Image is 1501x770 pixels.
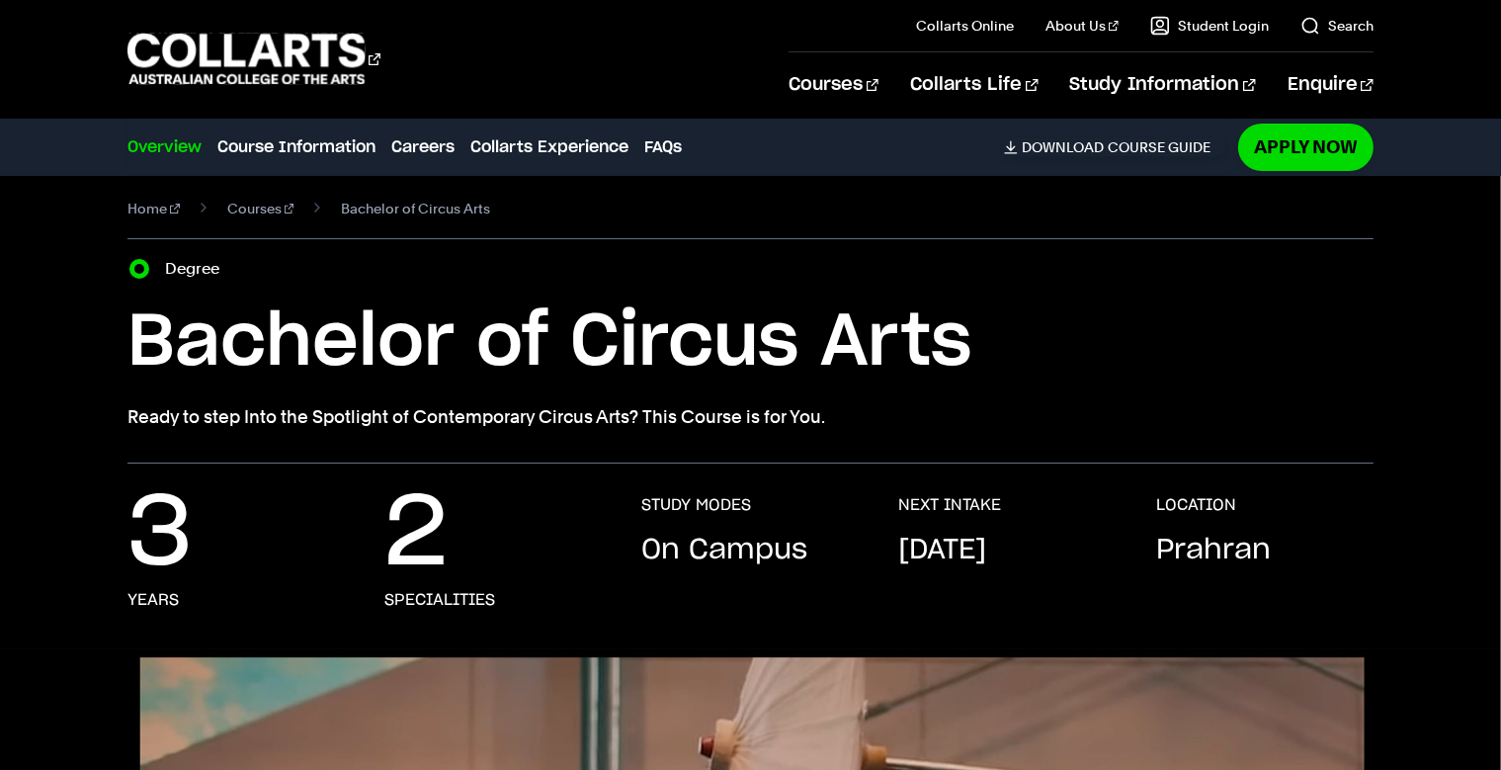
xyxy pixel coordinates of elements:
[341,195,490,222] span: Bachelor of Circus Arts
[127,135,202,159] a: Overview
[1022,138,1104,156] span: Download
[470,135,628,159] a: Collarts Experience
[217,135,375,159] a: Course Information
[127,31,380,87] div: Go to homepage
[910,52,1038,118] a: Collarts Life
[789,52,878,118] a: Courses
[1288,52,1374,118] a: Enquire
[127,403,1374,431] p: Ready to step Into the Spotlight of Contemporary Circus Arts? This Course is for You.
[899,495,1002,515] h3: NEXT INTAKE
[1150,16,1269,36] a: Student Login
[384,495,448,574] p: 2
[641,495,751,515] h3: STUDY MODES
[644,135,682,159] a: FAQs
[384,590,495,610] h3: specialities
[916,16,1014,36] a: Collarts Online
[1300,16,1374,36] a: Search
[127,299,1374,387] h1: Bachelor of Circus Arts
[641,531,807,570] p: On Campus
[227,195,294,222] a: Courses
[1156,495,1236,515] h3: LOCATION
[1070,52,1256,118] a: Study Information
[391,135,455,159] a: Careers
[1004,138,1226,156] a: DownloadCourse Guide
[1156,531,1271,570] p: Prahran
[899,531,987,570] p: [DATE]
[1045,16,1119,36] a: About Us
[165,255,231,283] label: Degree
[127,195,180,222] a: Home
[127,590,179,610] h3: years
[1238,124,1374,170] a: Apply Now
[127,495,193,574] p: 3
